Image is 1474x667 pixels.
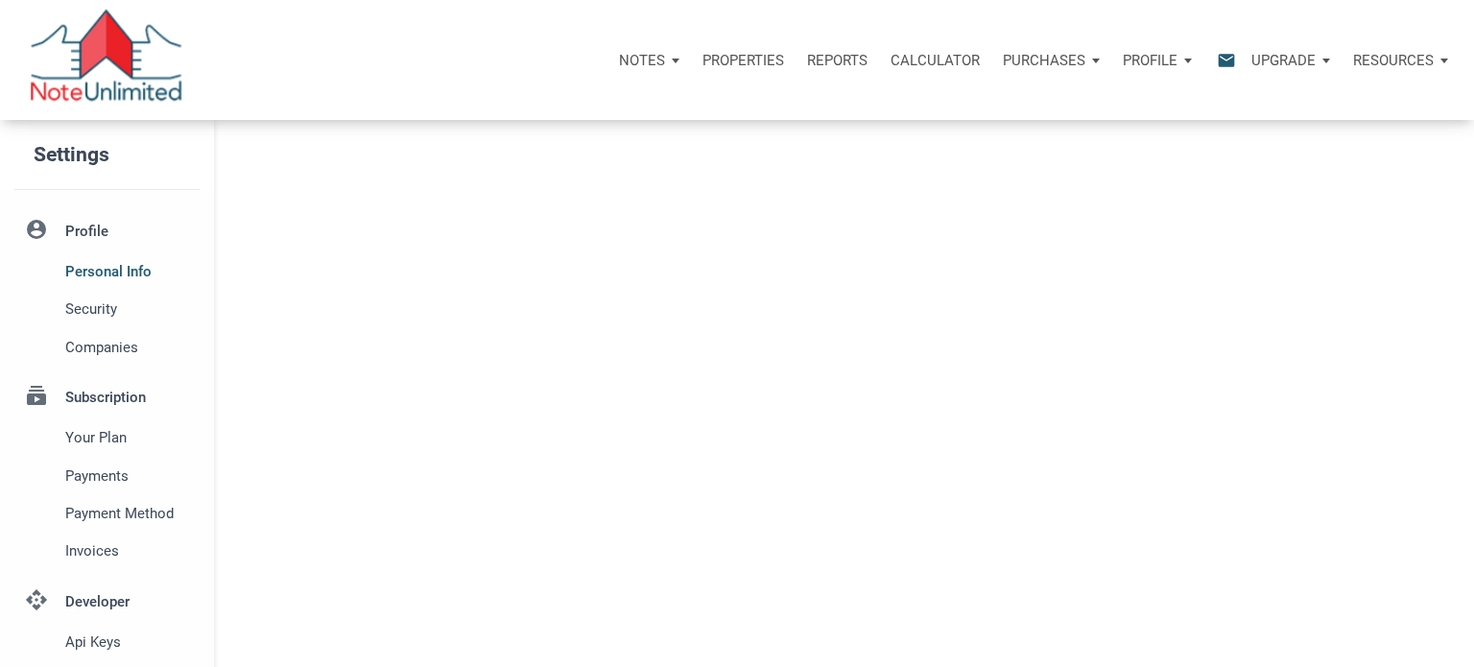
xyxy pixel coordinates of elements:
a: Your plan [14,419,200,457]
button: Resources [1342,32,1460,89]
button: Profile [1111,32,1203,89]
p: Calculator [891,52,980,69]
span: Personal Info [65,260,192,283]
button: Upgrade [1240,32,1342,89]
span: Invoices [65,539,192,562]
p: Purchases [1003,52,1085,69]
p: Upgrade [1251,52,1316,69]
span: Payments [65,465,192,488]
p: Profile [1123,52,1177,69]
h5: Settings [34,134,214,176]
img: NoteUnlimited [29,10,183,110]
i: email [1215,49,1238,71]
p: Properties [702,52,784,69]
span: Companies [65,336,192,359]
span: Payment Method [65,502,192,525]
button: email [1202,32,1240,89]
a: Calculator [879,32,991,89]
a: Properties [691,32,796,89]
a: Payment Method [14,494,200,532]
span: Security [65,298,192,321]
button: Purchases [991,32,1111,89]
a: Personal Info [14,252,200,290]
span: Api keys [65,631,192,654]
a: Api keys [14,623,200,660]
button: Reports [796,32,879,89]
p: Resources [1353,52,1434,69]
a: Invoices [14,533,200,570]
a: Security [14,291,200,328]
a: Companies [14,328,200,366]
p: Reports [807,52,868,69]
button: Notes [607,32,691,89]
a: Payments [14,457,200,494]
span: Your plan [65,426,192,449]
p: Notes [619,52,665,69]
